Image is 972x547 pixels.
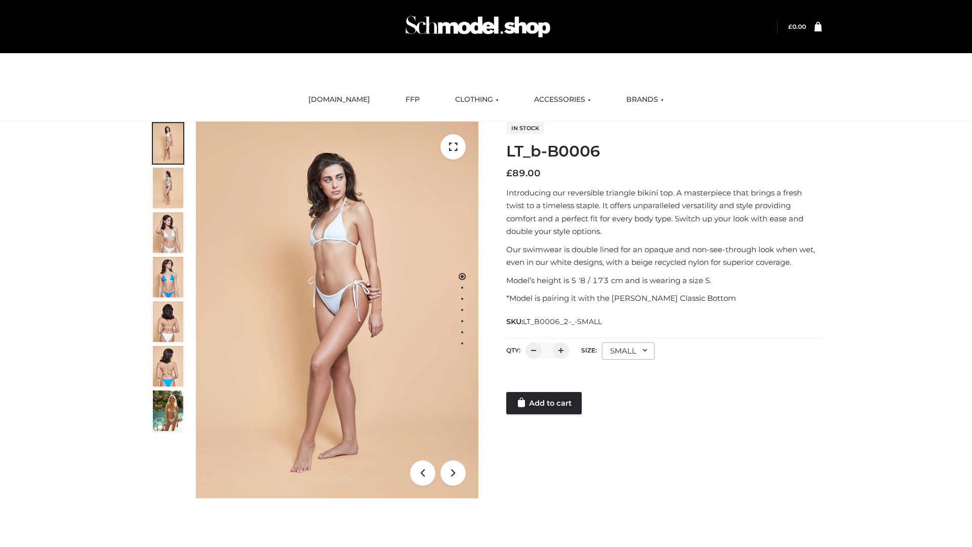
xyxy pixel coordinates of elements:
[526,89,598,111] a: ACCESSORIES
[448,89,506,111] a: CLOTHING
[506,392,582,414] a: Add to cart
[506,168,541,179] bdi: 89.00
[153,168,183,208] img: ArielClassicBikiniTop_CloudNine_AzureSky_OW114ECO_2-scaled.jpg
[602,342,655,360] div: SMALL
[506,316,603,328] span: SKU:
[153,346,183,386] img: ArielClassicBikiniTop_CloudNine_AzureSky_OW114ECO_8-scaled.jpg
[506,168,512,179] span: £
[402,7,554,47] img: Schmodel Admin 964
[506,186,822,238] p: Introducing our reversible triangle bikini top. A masterpiece that brings a fresh twist to a time...
[153,257,183,297] img: ArielClassicBikiniTop_CloudNine_AzureSky_OW114ECO_4-scaled.jpg
[506,142,822,161] h1: LT_b-B0006
[153,390,183,431] img: Arieltop_CloudNine_AzureSky2.jpg
[506,122,544,134] span: In stock
[506,292,822,305] p: *Model is pairing it with the [PERSON_NAME] Classic Bottom
[619,89,671,111] a: BRANDS
[196,122,478,498] img: ArielClassicBikiniTop_CloudNine_AzureSky_OW114ECO_1
[788,23,806,30] bdi: 0.00
[301,89,378,111] a: [DOMAIN_NAME]
[153,212,183,253] img: ArielClassicBikiniTop_CloudNine_AzureSky_OW114ECO_3-scaled.jpg
[398,89,427,111] a: FFP
[506,274,822,287] p: Model’s height is 5 ‘8 / 173 cm and is wearing a size S.
[506,346,520,354] label: QTY:
[506,243,822,269] p: Our swimwear is double lined for an opaque and non-see-through look when wet, even in our white d...
[788,23,806,30] a: £0.00
[523,317,602,326] span: LT_B0006_2-_-SMALL
[581,346,597,354] label: Size:
[788,23,792,30] span: £
[153,123,183,164] img: ArielClassicBikiniTop_CloudNine_AzureSky_OW114ECO_1-scaled.jpg
[153,301,183,342] img: ArielClassicBikiniTop_CloudNine_AzureSky_OW114ECO_7-scaled.jpg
